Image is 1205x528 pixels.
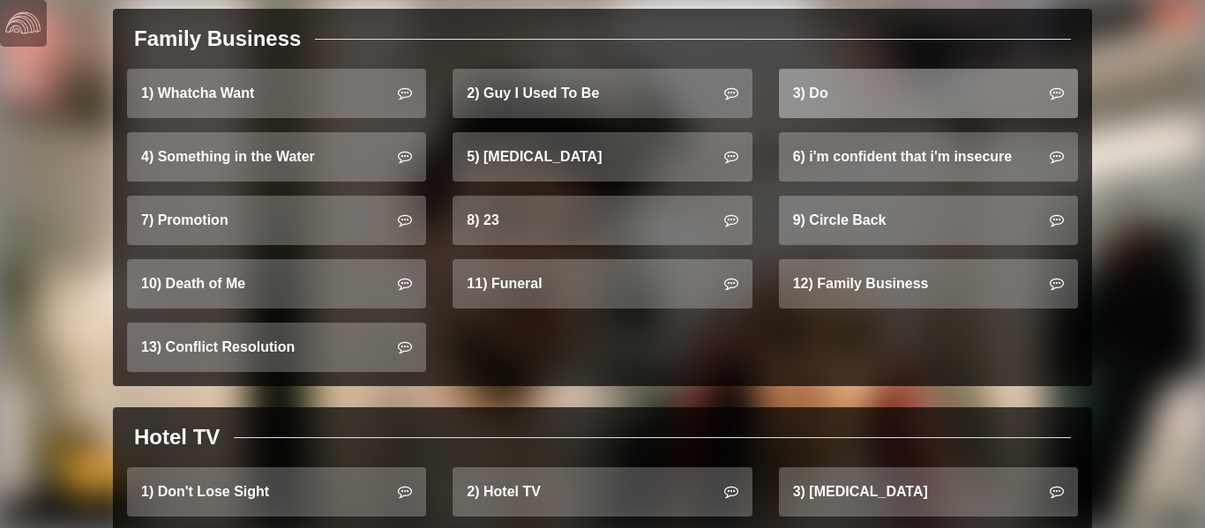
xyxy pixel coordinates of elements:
a: 2) Guy I Used To Be [453,69,752,118]
a: 7) Promotion [127,196,426,245]
div: Family Business [134,23,301,55]
a: 11) Funeral [453,259,752,309]
a: 4) Something in the Water [127,132,426,182]
a: 13) Conflict Resolution [127,323,426,372]
div: Hotel TV [134,421,220,453]
a: 3) [MEDICAL_DATA] [779,467,1078,517]
a: 10) Death of Me [127,259,426,309]
a: 8) 23 [453,196,752,245]
a: 9) Circle Back [779,196,1078,245]
a: 1) Whatcha Want [127,69,426,118]
a: 6) i'm confident that i'm insecure [779,132,1078,182]
a: 2) Hotel TV [453,467,752,517]
a: 5) [MEDICAL_DATA] [453,132,752,182]
a: 3) Do [779,69,1078,118]
a: 1) Don't Lose Sight [127,467,426,517]
a: 12) Family Business [779,259,1078,309]
img: logo-white-4c48a5e4bebecaebe01ca5a9d34031cfd3d4ef9ae749242e8c4bf12ef99f53e8.png [5,5,41,41]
